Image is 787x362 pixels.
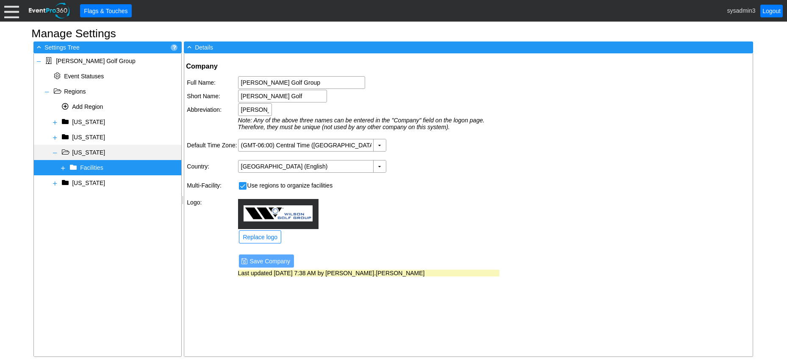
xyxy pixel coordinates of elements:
span: Add Region [72,103,103,110]
a: Logout [760,5,783,17]
span: Facilities [80,164,103,171]
td: Abbreviation: [187,103,237,116]
td: Full Name: [187,76,237,89]
span: Settings Tree [44,44,80,51]
img: EventPro360 [28,1,72,20]
span: - [186,43,193,51]
h1: Manage Settings [31,28,755,39]
td: Country: [187,160,237,173]
span: Save Company [248,257,292,265]
td: Multi-Facility: [187,181,237,191]
td: Default Time Zone: [187,139,237,152]
div: Menu: Click or 'Crtl+M' to toggle menu open/close [4,3,19,18]
span: [US_STATE] [72,119,105,125]
span: Flags & Touches [82,7,129,15]
span: - [35,43,43,51]
td: Logo: [187,199,237,245]
span: Event Statuses [64,73,104,80]
h2: Company [186,62,500,71]
span: [US_STATE] [72,134,105,141]
span: Regions [64,88,86,95]
span: Details [195,44,213,51]
span: [US_STATE] [72,149,105,156]
span: [US_STATE] [72,180,105,186]
span: Flags & Touches [82,6,129,15]
span: [PERSON_NAME] Golf Group [56,58,136,64]
span: Save Company [241,257,292,265]
div: Last updated [DATE] 7:38 AM by [PERSON_NAME].[PERSON_NAME] [238,270,500,276]
i: Note: Any of the above three names can be entered in the "Company" field on the logon page. There... [238,117,485,130]
td: Short Name: [187,90,237,102]
span: Replace logo [241,233,279,241]
span: sysadmin3 [727,7,756,14]
td: Use regions to organize facilities [247,182,333,190]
